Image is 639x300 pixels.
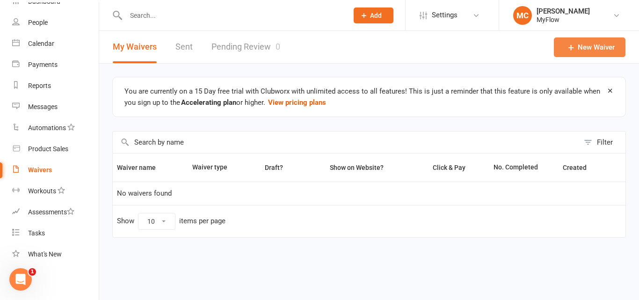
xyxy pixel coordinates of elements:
div: Filter [597,137,613,148]
a: People [12,12,99,33]
div: Waivers [28,166,52,174]
span: You are currently on a 15 Day free trial with Clubworx with unlimited access to all features! Thi... [124,87,600,107]
button: Click & Pay [424,162,476,173]
a: Tasks [12,223,99,244]
button: My Waivers [113,31,157,63]
span: 1 [29,268,36,276]
strong: View pricing plans [268,97,326,108]
button: Filter [579,132,625,153]
a: New Waiver [554,37,625,57]
div: Workouts [28,187,56,195]
span: Waiver name [117,164,166,171]
a: View pricing plans [267,98,326,107]
div: Tasks [28,229,45,237]
input: Search by name [113,132,579,153]
span: Created [563,164,597,171]
a: Messages [12,96,99,117]
div: Product Sales [28,145,68,153]
button: Show on Website? [321,162,394,173]
a: Calendar [12,33,99,54]
div: items per page [179,217,225,225]
div: Reports [28,82,51,89]
span: Click & Pay [433,164,465,171]
button: Add [354,7,393,23]
span: 0 [276,42,280,51]
div: Automations [28,124,66,132]
th: Waiver type [188,154,245,182]
div: Calendar [28,40,54,47]
input: Search... [123,9,341,22]
div: Messages [28,103,58,110]
div: People [28,19,48,26]
div: MC [513,6,532,25]
a: What's New [12,244,99,265]
a: Payments [12,54,99,75]
a: Assessments [12,202,99,223]
span: Add [370,12,382,19]
button: Waiver name [117,162,166,173]
a: Waivers [12,160,99,181]
a: Product Sales [12,139,99,160]
div: What's New [28,250,62,258]
button: Created [563,162,597,173]
iframe: Intercom live chat [9,268,32,291]
div: Show [117,213,225,230]
div: Assessments [28,208,74,216]
a: Workouts [12,181,99,202]
span: Show on Website? [330,164,384,171]
span: Settings [432,5,457,26]
span: Draft? [265,164,283,171]
button: Draft? [256,162,293,173]
strong: Accelerating plan [181,97,236,108]
div: [PERSON_NAME] [537,7,590,15]
a: Reports [12,75,99,96]
a: Sent [175,31,193,63]
a: Automations [12,117,99,139]
div: Payments [28,61,58,68]
div: MyFlow [537,15,590,24]
a: Pending Review0 [211,31,280,63]
td: No waivers found [113,182,625,205]
th: No. Completed [489,154,559,182]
